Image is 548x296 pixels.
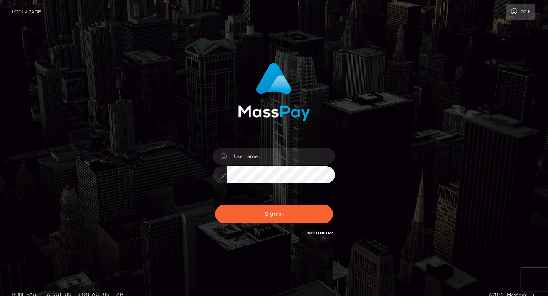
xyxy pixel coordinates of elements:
[227,148,335,165] input: Username...
[238,63,310,121] img: MassPay Login
[506,4,535,20] a: Login
[12,4,41,20] a: Login Page
[307,231,333,236] a: Need Help?
[215,205,333,223] button: Sign in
